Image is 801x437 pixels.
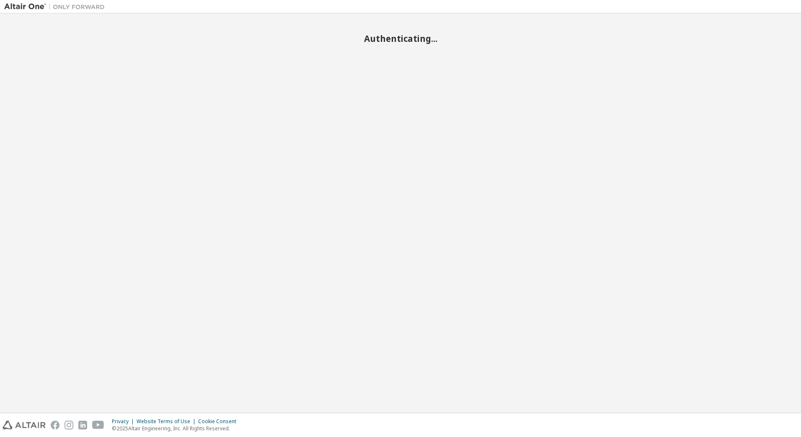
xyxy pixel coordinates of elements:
img: linkedin.svg [78,421,87,429]
img: facebook.svg [51,421,59,429]
div: Cookie Consent [198,418,241,425]
img: instagram.svg [65,421,73,429]
img: altair_logo.svg [3,421,46,429]
div: Privacy [112,418,137,425]
p: © 2025 Altair Engineering, Inc. All Rights Reserved. [112,425,241,432]
img: Altair One [4,3,109,11]
h2: Authenticating... [4,33,797,44]
img: youtube.svg [92,421,104,429]
div: Website Terms of Use [137,418,198,425]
